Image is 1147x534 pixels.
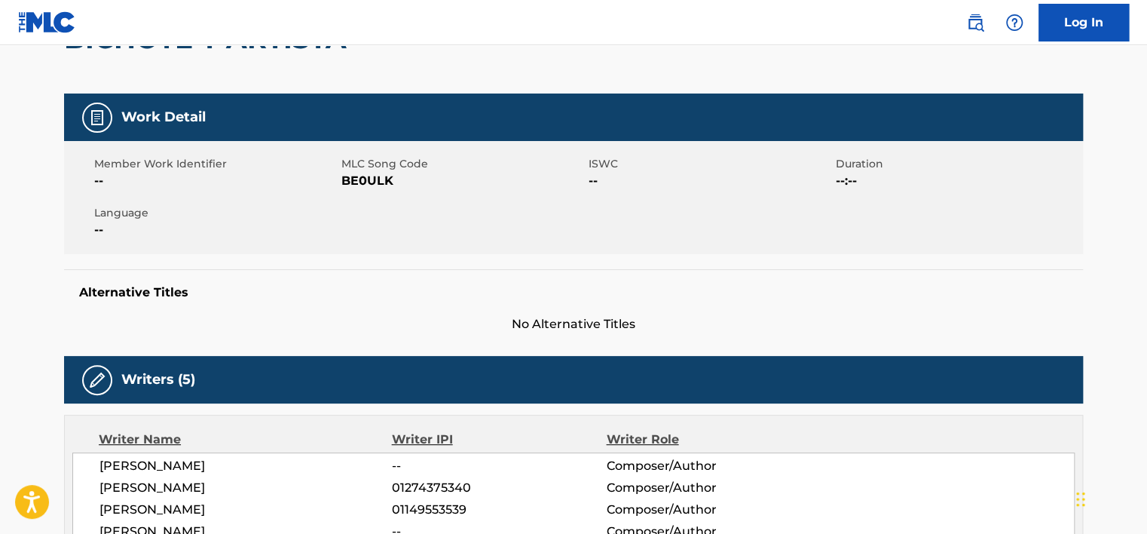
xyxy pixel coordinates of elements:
[392,431,607,449] div: Writer IPI
[999,8,1029,38] div: Help
[88,109,106,127] img: Work Detail
[392,501,606,519] span: 01149553539
[79,285,1068,300] h5: Alternative Titles
[392,457,606,475] span: --
[94,205,338,221] span: Language
[64,315,1083,333] span: No Alternative Titles
[606,479,801,497] span: Composer/Author
[836,156,1079,172] span: Duration
[836,172,1079,190] span: --:--
[18,11,76,33] img: MLC Logo
[589,156,832,172] span: ISWC
[1005,14,1023,32] img: help
[606,431,801,449] div: Writer Role
[94,156,338,172] span: Member Work Identifier
[121,109,206,126] h5: Work Detail
[392,479,606,497] span: 01274375340
[1072,462,1147,534] iframe: Chat Widget
[589,172,832,190] span: --
[341,156,585,172] span: MLC Song Code
[341,172,585,190] span: BE0ULK
[99,457,392,475] span: [PERSON_NAME]
[121,371,195,388] h5: Writers (5)
[960,8,990,38] a: Public Search
[99,501,392,519] span: [PERSON_NAME]
[966,14,984,32] img: search
[606,501,801,519] span: Composer/Author
[94,221,338,239] span: --
[1038,4,1129,41] a: Log In
[1076,477,1085,522] div: Drag
[606,457,801,475] span: Composer/Author
[99,431,392,449] div: Writer Name
[99,479,392,497] span: [PERSON_NAME]
[94,172,338,190] span: --
[88,371,106,389] img: Writers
